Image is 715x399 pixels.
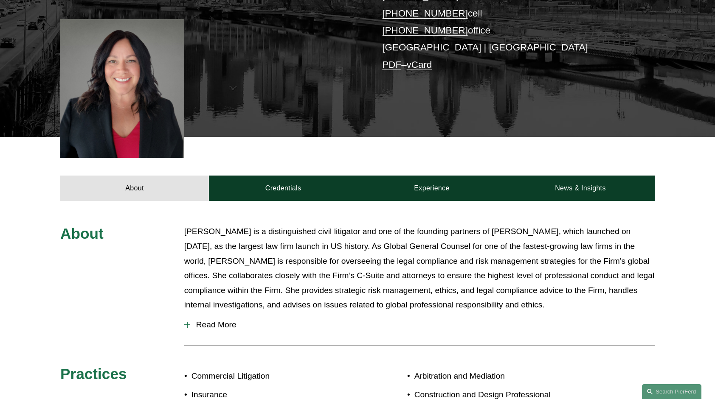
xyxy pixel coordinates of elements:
button: Read More [184,314,655,336]
span: About [60,225,104,242]
span: Read More [190,320,655,329]
a: Experience [357,176,506,201]
a: vCard [407,59,432,70]
p: [PERSON_NAME] is a distinguished civil litigator and one of the founding partners of [PERSON_NAME... [184,224,655,312]
p: Commercial Litigation [191,369,357,384]
a: Search this site [642,384,701,399]
p: Arbitration and Mediation [414,369,605,384]
a: About [60,176,209,201]
span: Practices [60,366,127,382]
a: PDF [382,59,401,70]
a: [PHONE_NUMBER] [382,8,468,19]
a: News & Insights [506,176,655,201]
a: [PHONE_NUMBER] [382,25,468,36]
a: Credentials [209,176,357,201]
